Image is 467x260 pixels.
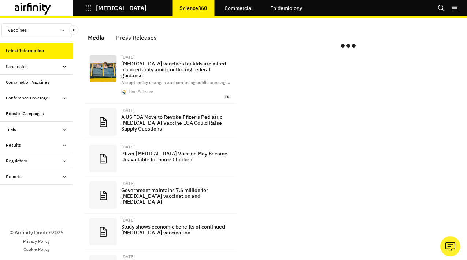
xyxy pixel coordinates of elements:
p: A US FDA Move to Revoke Pfizer’s Pediatric [MEDICAL_DATA] Vaccine EUA Could Raise Supply Questions [121,114,231,132]
p: [MEDICAL_DATA] vaccines for kids are mired in uncertainty amid conflicting federal guidance [121,61,231,78]
div: [DATE] [121,55,231,59]
img: apple-touch-icon.png [122,89,127,94]
p: [MEDICAL_DATA] [96,5,147,11]
div: Trials [6,126,16,133]
div: Combination Vaccines [6,79,49,86]
p: Study shows economic benefits of continued [MEDICAL_DATA] vaccination [121,224,231,235]
p: Government maintains 7.6 million for [MEDICAL_DATA] vaccination and [MEDICAL_DATA] [121,187,231,205]
div: Live Science [129,90,153,94]
button: [MEDICAL_DATA] [85,2,147,14]
p: © Airfinity Limited 2025 [10,229,63,237]
a: [DATE]Pfizer [MEDICAL_DATA] Vaccine May Become Unavailable for Some Children [84,140,237,177]
div: [DATE] [121,108,231,113]
div: [DATE] [121,255,231,259]
div: Latest Information [6,48,44,54]
div: Conference Coverage [6,95,48,101]
a: [DATE][MEDICAL_DATA] vaccines for kids are mired in uncertainty amid conflicting federal guidance... [84,50,237,104]
div: Booster Campaigns [6,110,44,117]
span: Abrupt policy changes and confusing public messagi … [121,80,230,85]
img: BtRpBBWNBuqS5U4osDPjVY.jpg [90,55,116,82]
div: [DATE] [121,218,231,222]
p: Pfizer [MEDICAL_DATA] Vaccine May Become Unavailable for Some Children [121,151,231,162]
a: [DATE]Government maintains 7.6 million for [MEDICAL_DATA] vaccination and [MEDICAL_DATA] [84,177,237,214]
div: Candidates [6,63,28,70]
div: Press Releases [116,32,157,43]
button: Close Sidebar [69,25,78,35]
div: Regulatory [6,158,27,164]
div: Results [6,142,21,148]
span: en [224,95,231,99]
p: Science360 [179,5,207,11]
a: Privacy Policy [23,238,50,245]
a: [DATE]A US FDA Move to Revoke Pfizer’s Pediatric [MEDICAL_DATA] Vaccine EUA Could Raise Supply Qu... [84,104,237,140]
button: Ask our analysts [440,236,460,256]
button: Vaccines [1,23,72,37]
a: Cookie Policy [23,246,50,253]
div: Media [88,32,104,43]
button: Search [438,2,445,14]
div: [DATE] [121,145,231,149]
div: Reports [6,173,22,180]
div: [DATE] [121,181,231,186]
a: [DATE]Study shows economic benefits of continued [MEDICAL_DATA] vaccination [84,214,237,250]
